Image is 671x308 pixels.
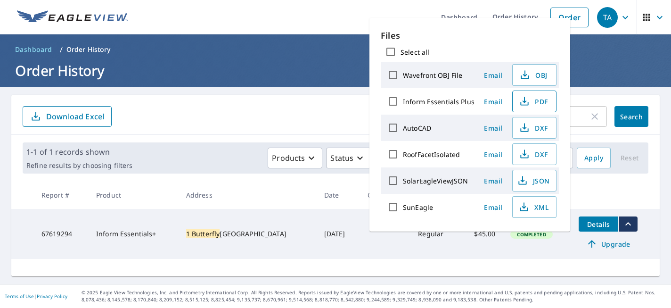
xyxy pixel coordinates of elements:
[478,147,508,162] button: Email
[5,293,34,300] a: Terms of Use
[34,209,89,259] td: 67619294
[317,181,360,209] th: Date
[37,293,67,300] a: Privacy Policy
[518,175,548,186] span: JSON
[186,229,220,238] mark: 1 Butterfly
[89,181,179,209] th: Product
[518,69,548,81] span: OBJ
[179,181,317,209] th: Address
[482,176,505,185] span: Email
[512,64,556,86] button: OBJ
[82,289,666,303] p: © 2025 Eagle View Technologies, Inc. and Pictometry International Corp. All Rights Reserved. Repo...
[17,10,128,25] img: EV Logo
[512,170,556,191] button: JSON
[550,8,589,27] a: Order
[459,209,503,259] td: $45.00
[186,229,309,239] div: [GEOGRAPHIC_DATA]
[401,48,429,57] label: Select all
[330,152,353,164] p: Status
[482,124,505,133] span: Email
[317,209,360,259] td: [DATE]
[512,117,556,139] button: DXF
[60,44,63,55] li: /
[403,203,433,212] label: SunEagle
[478,94,508,109] button: Email
[597,7,618,28] div: TA
[11,42,56,57] a: Dashboard
[26,146,132,158] p: 1-1 of 1 records shown
[403,71,462,80] label: Wavefront OBJ File
[618,216,638,232] button: filesDropdownBtn-67619294
[584,238,632,250] span: Upgrade
[403,124,431,133] label: AutoCAD
[403,97,475,106] label: Inform Essentials Plus
[579,216,618,232] button: detailsBtn-67619294
[410,209,459,259] td: Regular
[478,200,508,215] button: Email
[381,29,559,42] p: Files
[272,152,305,164] p: Products
[478,121,508,135] button: Email
[5,293,67,299] p: |
[89,209,179,259] td: Inform Essentials+
[584,220,613,229] span: Details
[403,176,468,185] label: SolarEagleViewJSON
[268,148,322,168] button: Products
[26,161,132,170] p: Refine results by choosing filters
[66,45,111,54] p: Order History
[482,150,505,159] span: Email
[11,61,660,80] h1: Order History
[518,201,548,213] span: XML
[360,181,411,209] th: Claim ID
[579,236,638,251] a: Upgrade
[15,45,52,54] span: Dashboard
[577,148,611,168] button: Apply
[11,42,660,57] nav: breadcrumb
[512,91,556,112] button: PDF
[511,231,551,238] span: Completed
[34,181,89,209] th: Report #
[23,106,112,127] button: Download Excel
[478,68,508,83] button: Email
[478,174,508,188] button: Email
[482,203,505,212] span: Email
[622,112,641,121] span: Search
[482,97,505,106] span: Email
[46,111,104,122] p: Download Excel
[518,149,548,160] span: DXF
[482,71,505,80] span: Email
[518,122,548,133] span: DXF
[326,148,371,168] button: Status
[512,143,556,165] button: DXF
[584,152,603,164] span: Apply
[518,96,548,107] span: PDF
[403,150,460,159] label: RoofFacetIsolated
[512,196,556,218] button: XML
[614,106,648,127] button: Search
